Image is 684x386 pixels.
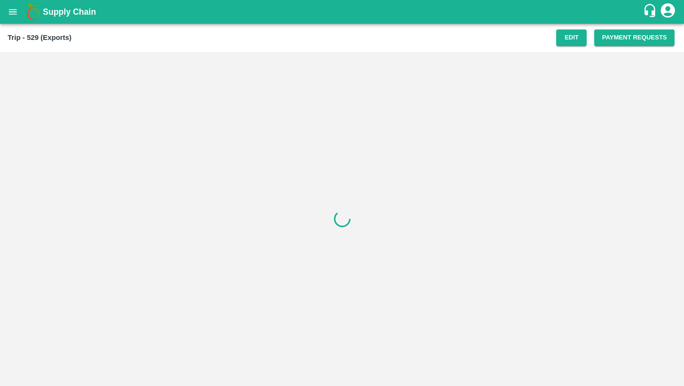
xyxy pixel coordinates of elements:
[659,2,676,22] div: account of current user
[8,34,71,41] b: Trip - 529 (Exports)
[594,29,674,46] button: Payment Requests
[643,3,659,20] div: customer-support
[43,7,96,17] b: Supply Chain
[2,1,24,23] button: open drawer
[556,29,587,46] button: Edit
[24,2,43,21] img: logo
[43,5,643,19] a: Supply Chain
